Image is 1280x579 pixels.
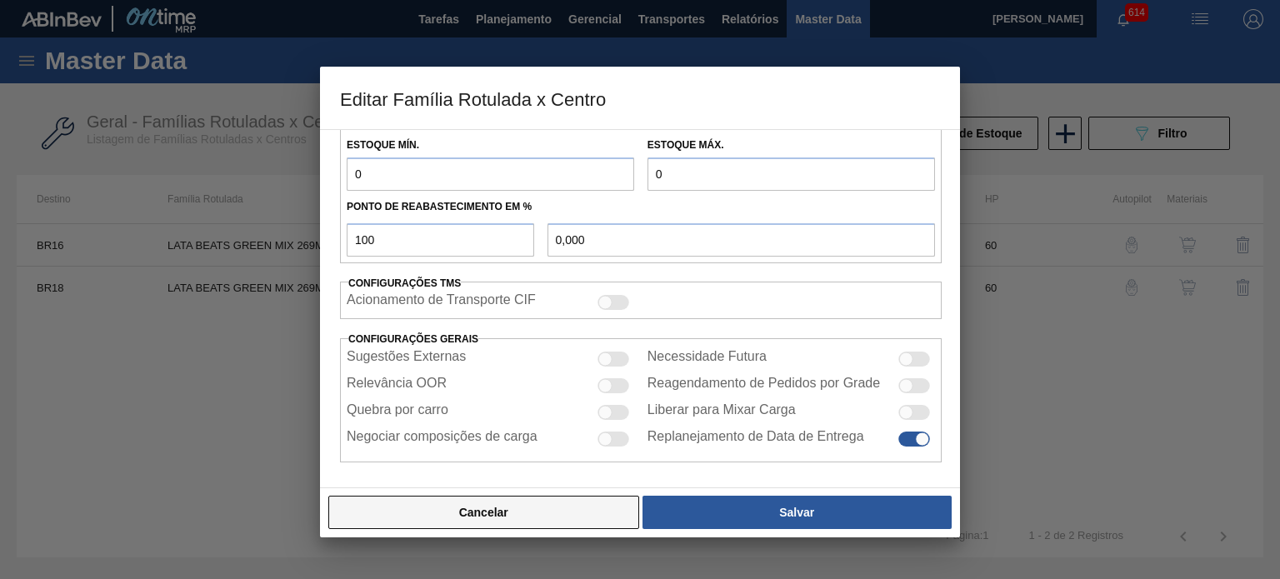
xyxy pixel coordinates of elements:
label: Liberar para Mixar Carga [647,402,796,422]
label: Necessidade Futura [647,349,767,369]
label: Relevância OOR [347,376,447,396]
label: Replanejamento de Data de Entrega [647,429,864,449]
button: Salvar [642,496,952,529]
span: Configurações Gerais [348,333,478,345]
label: Quebra por carro [347,402,448,422]
label: Reagendamento de Pedidos por Grade [647,376,880,396]
label: Sugestões Externas [347,349,466,369]
label: Acionamento de Transporte CIF [347,292,536,312]
label: Estoque Mín. [347,139,419,151]
label: Estoque Máx. [647,139,724,151]
h3: Editar Família Rotulada x Centro [320,67,960,130]
label: Negociar composições de carga [347,429,537,449]
label: Configurações TMS [348,277,461,289]
button: Cancelar [328,496,639,529]
label: Ponto de Reabastecimento em % [347,201,532,212]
